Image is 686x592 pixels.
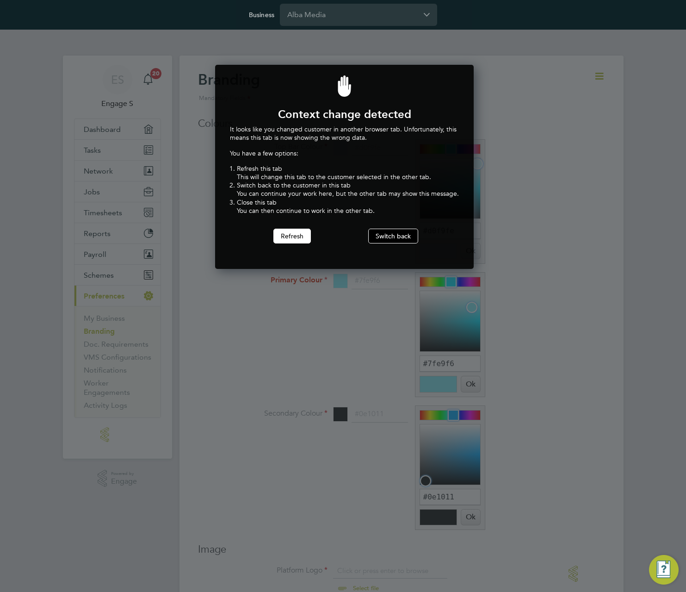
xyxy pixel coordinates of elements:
[237,181,459,198] li: Switch back to the customer in this tab You can continue your work here, but the other tab may sh...
[649,555,679,585] button: Engage Resource Center
[273,229,311,243] button: Refresh
[249,11,274,19] label: Business
[230,149,459,157] p: You have a few options:
[368,229,418,243] button: Switch back
[237,198,459,215] li: Close this tab You can then continue to work in the other tab.
[237,164,459,181] li: Refresh this tab This will change this tab to the customer selected in the other tab.
[230,125,459,142] p: It looks like you changed customer in another browser tab. Unfortunately, this means this tab is ...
